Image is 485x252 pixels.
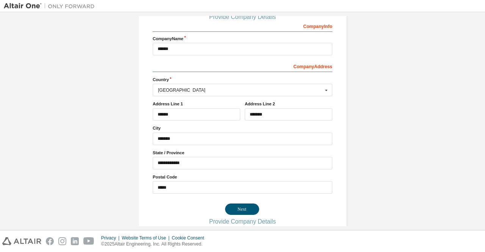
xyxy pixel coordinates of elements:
div: Company Info [153,224,332,236]
div: Privacy [101,235,122,241]
img: altair_logo.svg [2,237,41,245]
img: youtube.svg [83,237,94,245]
label: Country [153,77,332,83]
label: Address Line 1 [153,101,240,107]
div: [GEOGRAPHIC_DATA] [158,88,323,92]
div: Company Address [153,60,332,72]
div: Cookie Consent [172,235,208,241]
button: Next [225,203,259,215]
label: Postal Code [153,174,332,180]
label: Company Name [153,36,332,42]
label: State / Province [153,150,332,156]
img: linkedin.svg [71,237,79,245]
label: Address Line 2 [245,101,332,107]
img: instagram.svg [58,237,66,245]
div: Provide Company Details [153,15,332,19]
div: Provide Company Details [153,219,332,224]
p: © 2025 Altair Engineering, Inc. All Rights Reserved. [101,241,209,247]
div: Website Terms of Use [122,235,172,241]
img: Altair One [4,2,99,10]
div: Company Info [153,20,332,32]
label: City [153,125,332,131]
img: facebook.svg [46,237,54,245]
